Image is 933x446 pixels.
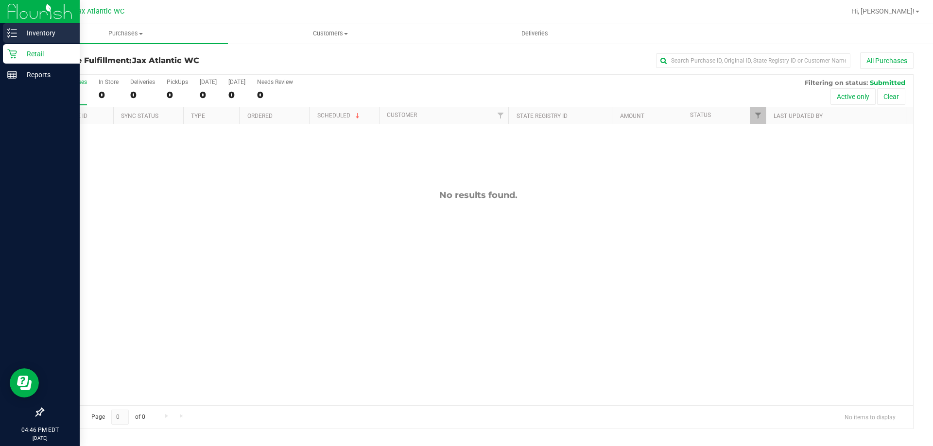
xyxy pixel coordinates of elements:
inline-svg: Inventory [7,28,17,38]
div: [DATE] [200,79,217,85]
a: Scheduled [317,112,362,119]
a: Filter [492,107,508,124]
span: Hi, [PERSON_NAME]! [851,7,915,15]
span: Filtering on status: [805,79,868,86]
a: Amount [620,113,644,119]
a: Type [191,113,205,119]
div: 0 [200,89,217,100]
h3: Purchase Fulfillment: [43,56,333,65]
a: Deliveries [432,23,637,44]
span: Deliveries [508,29,561,38]
span: Jax Atlantic WC [132,56,199,65]
span: Page of 0 [83,410,153,425]
div: 0 [257,89,293,100]
p: [DATE] [4,434,75,442]
a: Customer [387,112,417,118]
a: State Registry ID [517,113,568,119]
button: Clear [877,88,905,105]
input: Search Purchase ID, Original ID, State Registry ID or Customer Name... [656,53,850,68]
a: Customers [228,23,432,44]
div: Needs Review [257,79,293,85]
p: 04:46 PM EDT [4,426,75,434]
span: Submitted [870,79,905,86]
button: All Purchases [860,52,914,69]
span: No items to display [837,410,903,424]
div: 0 [130,89,155,100]
p: Retail [17,48,75,60]
a: Purchases [23,23,228,44]
div: 0 [99,89,119,100]
div: 0 [167,89,188,100]
p: Inventory [17,27,75,39]
span: Purchases [23,29,228,38]
span: Customers [228,29,432,38]
div: 0 [228,89,245,100]
div: In Store [99,79,119,85]
div: PickUps [167,79,188,85]
p: Reports [17,69,75,81]
a: Last Updated By [774,113,823,119]
div: [DATE] [228,79,245,85]
a: Sync Status [121,113,158,119]
button: Active only [830,88,876,105]
span: Jax Atlantic WC [74,7,124,16]
iframe: Resource center [10,368,39,397]
a: Status [690,112,711,118]
div: Deliveries [130,79,155,85]
a: Filter [750,107,766,124]
inline-svg: Reports [7,70,17,80]
inline-svg: Retail [7,49,17,59]
div: No results found. [43,190,913,200]
a: Ordered [247,113,273,119]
